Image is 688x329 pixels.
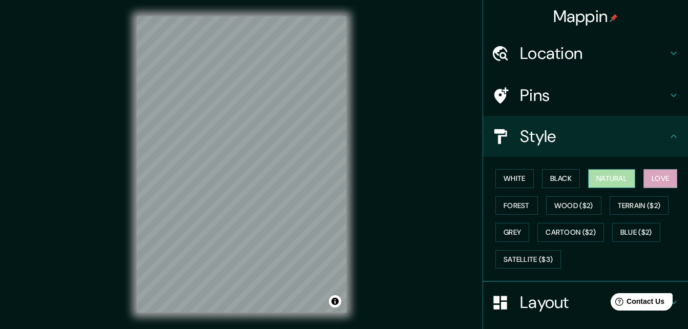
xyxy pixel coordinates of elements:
canvas: Map [137,16,346,313]
h4: Pins [520,85,668,106]
button: Toggle attribution [329,295,341,307]
button: Blue ($2) [612,223,660,242]
div: Location [483,33,688,74]
button: Love [643,169,677,188]
div: Style [483,116,688,157]
div: Layout [483,282,688,323]
img: pin-icon.png [610,14,618,22]
iframe: Help widget launcher [597,289,677,318]
button: Wood ($2) [546,196,601,215]
h4: Location [520,43,668,64]
button: Cartoon ($2) [537,223,604,242]
button: Grey [495,223,529,242]
button: Satellite ($3) [495,250,561,269]
button: Black [542,169,580,188]
div: Pins [483,75,688,116]
button: Natural [588,169,635,188]
h4: Mappin [553,6,618,27]
button: Forest [495,196,538,215]
h4: Style [520,126,668,147]
h4: Layout [520,292,668,313]
button: Terrain ($2) [610,196,669,215]
button: White [495,169,534,188]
